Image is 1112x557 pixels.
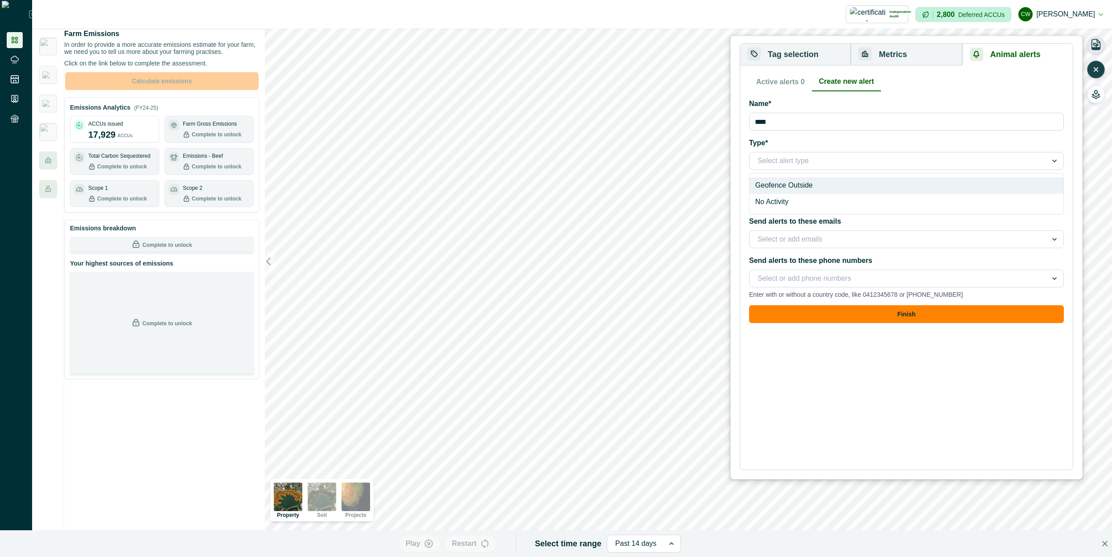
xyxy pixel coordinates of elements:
[1018,4,1103,25] button: cadel watson[PERSON_NAME]
[308,483,336,511] img: soil preview
[274,483,302,511] img: property preview
[958,11,1005,18] p: Deferred ACCUs
[65,72,259,90] button: Calculate emissions
[183,152,223,160] p: Emissions - Beef
[937,11,955,18] p: 2,800
[192,131,241,139] p: Complete to unlock
[88,184,108,192] p: Scope 1
[70,224,136,233] p: Emissions breakdown
[70,259,173,268] p: Your highest sources of emissions
[890,10,911,19] p: Independent Audit
[88,152,150,160] p: Total Carbon Sequestered
[97,195,147,203] p: Complete to unlock
[740,44,851,66] button: Tag selection
[962,44,1073,66] button: Animal alerts
[2,1,29,28] img: Logo
[851,44,962,66] button: Metrics
[345,512,366,518] p: Projects
[750,194,1063,210] div: No Activity
[277,512,299,518] p: Property
[39,37,57,55] img: insight_carbon.png
[846,5,908,23] button: certification logoIndependent Audit
[749,98,1058,109] label: Name*
[88,120,123,128] p: ACCUs issued
[750,177,1063,194] div: Geofence Outside
[42,71,54,78] img: greenham_logo.png
[142,239,192,249] p: Complete to unlock
[117,131,132,139] p: ACCUs
[749,138,1058,148] label: Type*
[398,535,441,553] button: Play
[749,73,812,91] button: Active alerts 0
[452,538,477,549] p: Restart
[812,73,881,91] button: Create new alert
[265,29,1112,557] canvas: Map
[749,216,1058,227] label: Send alerts to these emails
[64,60,259,67] p: Click on the link below to complete the assessment.
[192,163,241,171] p: Complete to unlock
[317,512,327,518] p: Soil
[445,535,497,553] button: Restart
[64,29,119,39] p: Farm Emissions
[749,255,1058,266] label: Send alerts to these phone numbers
[192,195,241,203] p: Complete to unlock
[142,318,192,328] p: Complete to unlock
[134,104,158,112] p: (FY24-25)
[535,538,601,550] p: Select time range
[88,128,115,141] p: 17,929
[64,41,259,55] p: In order to provide a more accurate emissions estimate for your farm, we need you to tell us more...
[749,305,1064,323] button: Finish
[183,184,202,192] p: Scope 2
[749,291,1064,298] div: Enter with or without a country code, like 0412345678 or [PHONE_NUMBER]
[97,163,147,171] p: Complete to unlock
[406,538,420,549] p: Play
[39,123,57,141] img: insight_readygraze.jpg
[70,103,131,112] p: Emissions Analytics
[342,483,370,511] img: projects preview
[850,7,886,21] img: certification logo
[183,120,237,128] p: Farm Gross Emissions
[1098,537,1112,551] button: Close
[42,100,54,107] img: greenham_never_ever.png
